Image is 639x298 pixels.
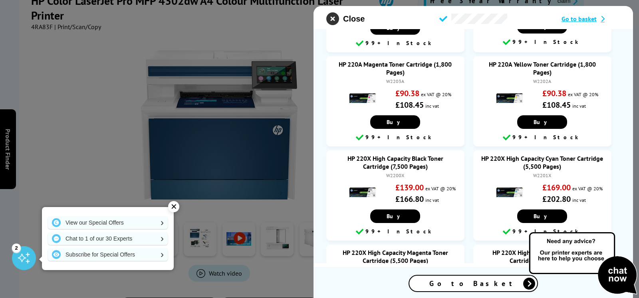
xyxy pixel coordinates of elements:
span: Buy [387,118,404,126]
div: W2201X [481,172,603,178]
div: W2200X [334,172,456,178]
img: HP 220A Yellow Toner Cartridge (1,800 Pages) [496,84,524,112]
div: 99+ In Stock [477,37,607,47]
div: 99+ In Stock [477,133,607,142]
a: HP 220A Magenta Toner Cartridge (1,800 Pages) [339,60,452,76]
strong: £139.00 [395,182,424,193]
span: Buy [534,213,551,220]
strong: £90.38 [542,88,566,99]
strong: £108.45 [542,100,571,110]
span: ex VAT @ 20% [421,91,451,97]
a: HP 220X High Capacity Yellow Toner Cartridge (5,500 Pages) [492,249,592,264]
strong: £166.80 [395,194,424,204]
div: W2202A [481,78,603,84]
strong: £90.38 [395,88,419,99]
a: Go to basket [562,15,620,23]
span: ex VAT @ 20% [568,91,598,97]
span: inc vat [572,197,586,203]
button: close modal [326,12,365,25]
span: inc vat [572,103,586,109]
span: Go to Basket [429,279,517,288]
a: Chat to 1 of our 30 Experts [48,232,168,245]
strong: £108.45 [395,100,424,110]
img: Open Live Chat window [527,231,639,296]
span: ex VAT @ 20% [425,186,456,191]
span: ex VAT @ 20% [572,186,603,191]
div: 99+ In Stock [330,39,460,48]
span: inc vat [425,103,439,109]
div: W2203A [334,78,456,84]
a: HP 220X High Capacity Magenta Toner Cartridge (5,500 Pages) [343,249,448,264]
a: HP 220X High Capacity Cyan Toner Cartridge (5,500 Pages) [481,154,603,170]
img: HP 220A Magenta Toner Cartridge (1,800 Pages) [349,84,377,112]
img: HP 220X High Capacity Cyan Toner Cartridge (5,500 Pages) [496,178,524,206]
strong: £169.00 [542,182,571,193]
div: ✕ [168,201,179,212]
strong: £202.80 [542,194,571,204]
span: Close [343,14,365,24]
div: 99+ In Stock [330,133,460,142]
a: HP 220X High Capacity Black Toner Cartridge (7,500 Pages) [347,154,443,170]
div: 2 [12,243,21,252]
img: HP 220X High Capacity Black Toner Cartridge (7,500 Pages) [349,178,377,206]
span: Buy [534,118,551,126]
span: Go to basket [562,15,597,23]
div: 99+ In Stock [477,227,607,237]
a: View our Special Offers [48,216,168,229]
a: Go to Basket [409,275,538,292]
span: Buy [387,213,404,220]
div: 99+ In Stock [330,227,460,237]
span: inc vat [425,197,439,203]
a: Subscribe for Special Offers [48,248,168,261]
a: HP 220A Yellow Toner Cartridge (1,800 Pages) [489,60,596,76]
